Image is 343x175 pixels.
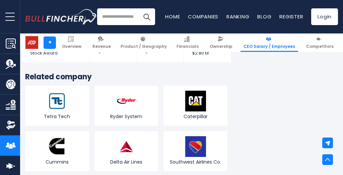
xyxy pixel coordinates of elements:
img: DAL logo [116,136,137,157]
a: Product / Geography [118,33,170,52]
span: Tetra Tech [27,113,87,119]
a: Caterpillar [163,86,227,126]
span: Financials [177,44,199,49]
a: Home [165,13,180,20]
a: Companies [188,13,218,20]
span: Delta Air Lines [96,159,157,165]
img: R logo [116,91,137,111]
span: Revenue [92,44,111,49]
img: LUV logo [185,136,206,157]
img: TTEK logo [47,91,67,111]
a: Ranking [226,13,249,20]
a: Login [311,8,338,25]
span: Southwest Airlines Co. [165,159,226,165]
td: $2.80 M [184,49,231,62]
a: Ryder System [94,86,158,126]
a: Ownership [207,33,235,52]
img: CAT logo [185,91,206,111]
td: Stock Award [22,49,90,62]
h3: Related company [25,72,227,82]
a: CEO Salary / Employees [241,33,298,52]
a: Register [279,13,303,20]
span: Product / Geography [121,44,167,49]
a: Southwest Airlines Co. [163,131,227,171]
span: Overview [62,44,81,49]
a: + [44,36,56,49]
button: Search [138,8,155,25]
img: ADP logo [25,36,38,49]
a: Tetra Tech [25,86,89,126]
span: Ownership [210,44,232,49]
td: - [137,49,184,62]
span: Competitors [306,44,334,49]
td: - [90,49,137,62]
a: Revenue [89,33,114,52]
a: Financials [174,33,202,52]
span: CEO Salary / Employees [244,44,295,49]
img: Ownership [6,120,16,130]
a: Competitors [303,33,337,52]
a: Blog [257,13,271,20]
span: Cummins [27,159,87,165]
span: Caterpillar [165,113,226,119]
img: CMI logo [47,136,67,157]
img: Bullfincher logo [25,9,97,24]
span: Ryder System [96,113,157,119]
a: Delta Air Lines [94,131,158,171]
a: Overview [59,33,84,52]
a: Go to homepage [25,9,97,24]
a: Cummins [25,131,89,171]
